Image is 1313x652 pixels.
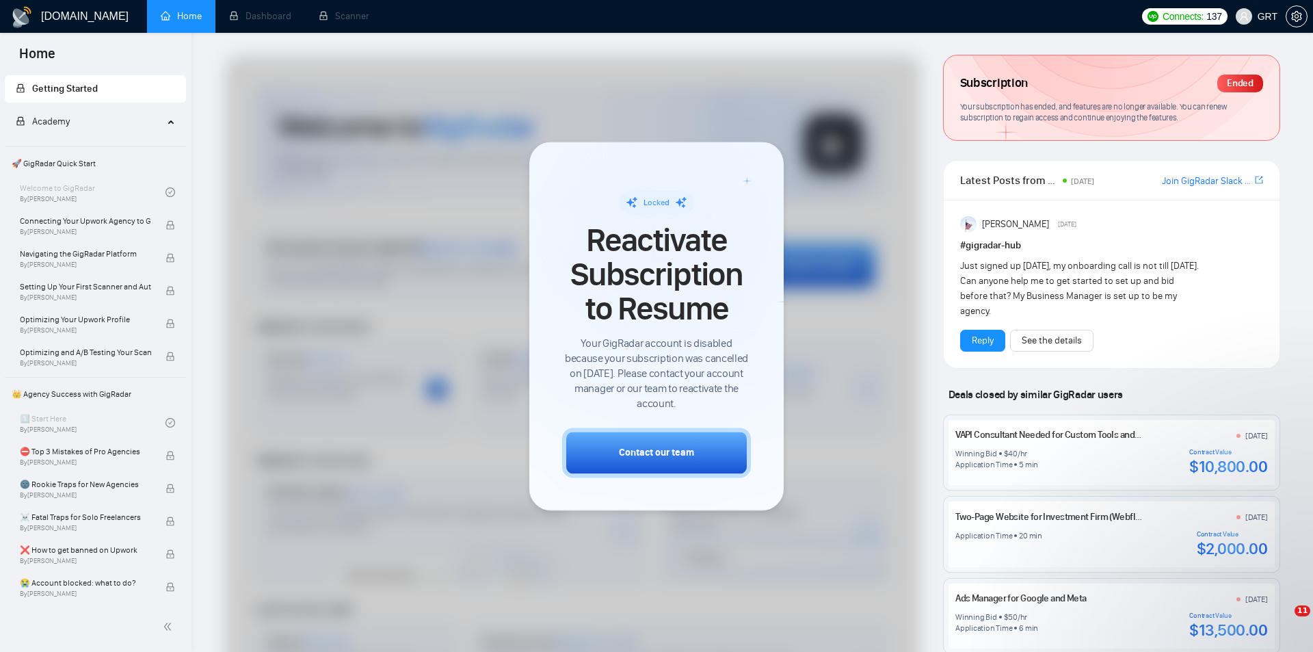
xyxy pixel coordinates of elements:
[1286,11,1308,22] a: setting
[20,313,151,326] span: Optimizing Your Upwork Profile
[1022,333,1082,348] a: See the details
[20,445,151,458] span: ⛔ Top 3 Mistakes of Pro Agencies
[20,478,151,491] span: 🌚 Rookie Traps for New Agencies
[20,359,151,367] span: By [PERSON_NAME]
[943,382,1128,406] span: Deals closed by similar GigRadar users
[165,418,175,428] span: check-circle
[644,198,669,207] span: Locked
[1162,174,1252,189] a: Join GigRadar Slack Community
[1019,459,1038,470] div: 5 min
[1163,9,1204,24] span: Connects:
[11,6,33,28] img: logo
[20,491,151,499] span: By [PERSON_NAME]
[1019,623,1038,634] div: 6 min
[1217,75,1263,92] div: Ended
[165,220,175,230] span: lock
[20,261,151,269] span: By [PERSON_NAME]
[1286,5,1308,27] button: setting
[1018,448,1027,459] div: /hr
[1010,330,1093,352] button: See the details
[955,530,1012,541] div: Application Time
[955,511,1284,523] a: Two-Page Website for Investment Firm (Webflow/Squarespace, Phase 1 in 48 Hours)
[1239,12,1249,21] span: user
[1004,448,1009,459] div: $
[1058,218,1076,231] span: [DATE]
[16,116,25,126] span: lock
[1148,11,1158,22] img: upwork-logo.png
[5,75,186,103] li: Getting Started
[1245,512,1268,523] div: [DATE]
[960,172,1059,189] span: Latest Posts from the GigRadar Community
[1245,430,1268,441] div: [DATE]
[20,590,151,598] span: By [PERSON_NAME]
[20,280,151,294] span: Setting Up Your First Scanner and Auto-Bidder
[562,336,751,411] span: Your GigRadar account is disabled because your subscription was cancelled on [DATE]. Please conta...
[32,83,98,94] span: Getting Started
[955,448,996,459] div: Winning Bid
[960,216,977,233] img: Anisuzzaman Khan
[165,517,175,526] span: lock
[1189,620,1267,640] div: $13,500.00
[165,451,175,460] span: lock
[1189,456,1267,477] div: $10,800.00
[165,582,175,592] span: lock
[1189,448,1267,456] div: Contract Value
[1266,605,1299,638] iframe: To enrich screen reader interactions, please activate Accessibility in Grammarly extension settings
[8,44,66,73] span: Home
[1008,612,1018,623] div: 50
[165,319,175,328] span: lock
[960,238,1263,253] h1: # gigradar-hub
[1071,177,1094,186] span: [DATE]
[165,549,175,559] span: lock
[20,576,151,590] span: 😭 Account blocked: what to do?
[1255,174,1263,187] a: export
[960,259,1203,319] div: Just signed up [DATE], my onboarding call is not till [DATE]. Can anyone help me to get started t...
[16,116,70,127] span: Academy
[955,612,996,623] div: Winning Bid
[165,484,175,493] span: lock
[1018,612,1027,623] div: /hr
[16,83,25,93] span: lock
[960,101,1228,123] span: Your subscription has ended, and features are no longer available. You can renew subscription to ...
[165,187,175,197] span: check-circle
[20,557,151,565] span: By [PERSON_NAME]
[20,458,151,467] span: By [PERSON_NAME]
[955,459,1012,470] div: Application Time
[1019,530,1042,541] div: 20 min
[20,228,151,236] span: By [PERSON_NAME]
[6,150,185,177] span: 🚀 GigRadar Quick Start
[20,345,151,359] span: Optimizing and A/B Testing Your Scanner for Better Results
[960,330,1005,352] button: Reply
[20,524,151,532] span: By [PERSON_NAME]
[165,286,175,296] span: lock
[20,214,151,228] span: Connecting Your Upwork Agency to GigRadar
[20,247,151,261] span: Navigating the GigRadar Platform
[960,72,1028,95] span: Subscription
[1008,448,1018,459] div: 40
[1189,612,1267,620] div: Contract Value
[619,445,694,460] div: Contact our team
[20,510,151,524] span: ☠️ Fatal Traps for Solo Freelancers
[1206,9,1221,24] span: 137
[955,429,1215,441] a: VAPI Consultant Needed for Custom Tools and Prompt Engineering
[165,352,175,361] span: lock
[982,217,1049,232] span: [PERSON_NAME]
[32,116,70,127] span: Academy
[562,428,751,478] button: Contact our team
[161,10,202,22] a: homeHome
[20,294,151,302] span: By [PERSON_NAME]
[20,543,151,557] span: ❌ How to get banned on Upwork
[1255,174,1263,185] span: export
[562,223,751,326] span: Reactivate Subscription to Resume
[955,623,1012,634] div: Application Time
[955,592,1087,604] a: Ads Manager for Google and Meta
[1295,605,1310,616] span: 11
[20,326,151,335] span: By [PERSON_NAME]
[1004,612,1009,623] div: $
[165,253,175,263] span: lock
[163,620,176,634] span: double-left
[6,380,185,408] span: 👑 Agency Success with GigRadar
[972,333,994,348] a: Reply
